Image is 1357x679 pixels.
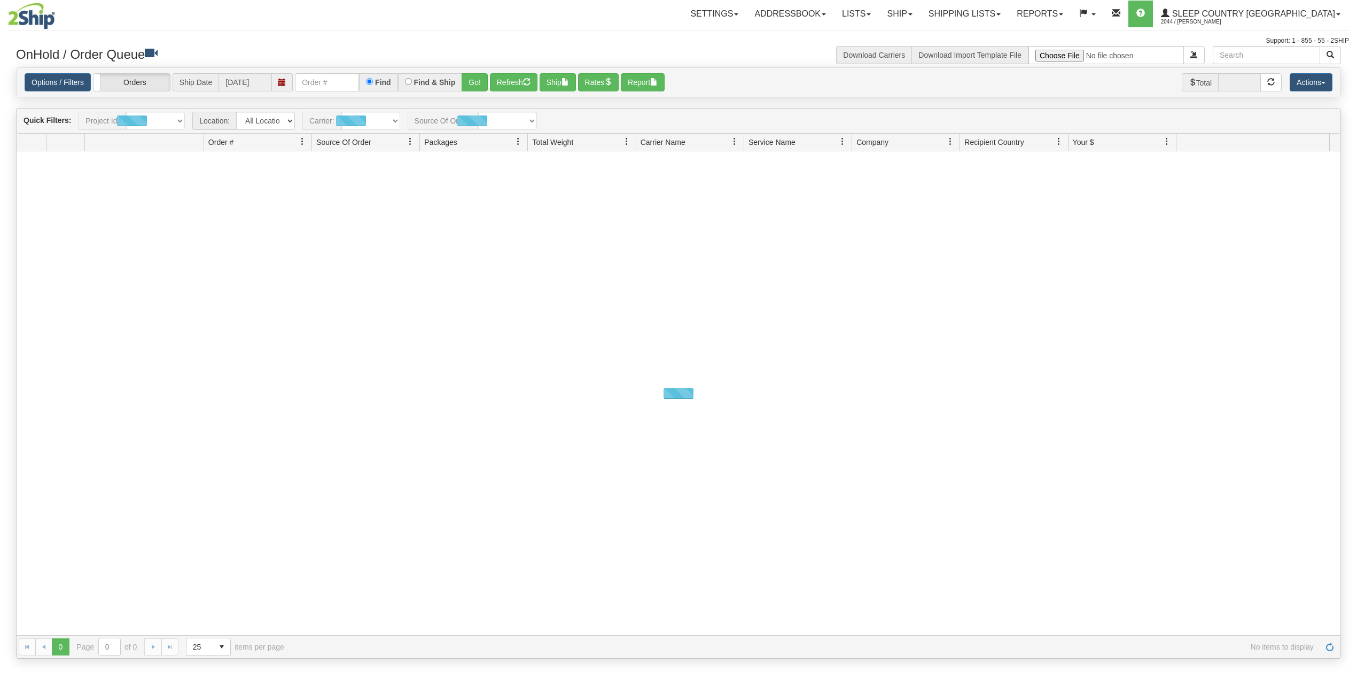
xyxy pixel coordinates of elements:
a: Total Weight filter column settings [618,133,636,151]
button: Actions [1290,73,1332,91]
a: Source Of Order filter column settings [401,133,419,151]
span: Page sizes drop down [186,638,231,656]
span: select [213,638,230,655]
span: Page 0 [52,638,69,655]
span: Recipient Country [964,137,1024,148]
span: Packages [424,137,457,148]
a: Lists [834,1,879,27]
a: Packages filter column settings [509,133,527,151]
span: Page of 0 [77,638,137,656]
span: Company [856,137,888,148]
span: Total [1182,73,1219,91]
a: Company filter column settings [941,133,960,151]
label: Find [375,79,391,86]
span: 25 [193,642,207,652]
div: grid toolbar [17,109,1340,134]
button: Search [1320,46,1341,64]
input: Search [1213,46,1320,64]
img: logo2044.jpg [8,3,55,29]
div: Support: 1 - 855 - 55 - 2SHIP [8,36,1349,45]
label: Orders [93,74,170,91]
a: Order # filter column settings [293,133,311,151]
span: Source Of Order [316,137,371,148]
a: Settings [682,1,746,27]
input: Order # [295,73,359,91]
span: Ship Date [173,73,219,91]
label: Find & Ship [414,79,456,86]
input: Import [1028,46,1184,64]
span: Sleep Country [GEOGRAPHIC_DATA] [1169,9,1335,18]
a: Carrier Name filter column settings [726,133,744,151]
span: Carrier Name [641,137,685,148]
a: Download Import Template File [918,51,1021,59]
button: Go! [462,73,488,91]
h3: OnHold / Order Queue [16,46,670,61]
a: Download Carriers [843,51,905,59]
a: Recipient Country filter column settings [1050,133,1068,151]
span: Total Weight [532,137,573,148]
a: Reports [1009,1,1071,27]
a: Sleep Country [GEOGRAPHIC_DATA] 2044 / [PERSON_NAME] [1153,1,1348,27]
a: Addressbook [746,1,834,27]
span: Order # [208,137,233,148]
button: Report [621,73,665,91]
a: Options / Filters [25,73,91,91]
label: Quick Filters: [24,115,71,126]
span: items per page [186,638,284,656]
a: Refresh [1321,638,1338,655]
a: Shipping lists [921,1,1009,27]
a: Your $ filter column settings [1158,133,1176,151]
span: Service Name [748,137,796,148]
button: Ship [540,73,576,91]
span: No items to display [299,643,1314,651]
button: Refresh [490,73,537,91]
a: Ship [879,1,920,27]
a: Service Name filter column settings [833,133,852,151]
span: Your $ [1073,137,1094,148]
span: 2044 / [PERSON_NAME] [1161,17,1241,27]
span: Location: [192,112,236,130]
button: Rates [578,73,619,91]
